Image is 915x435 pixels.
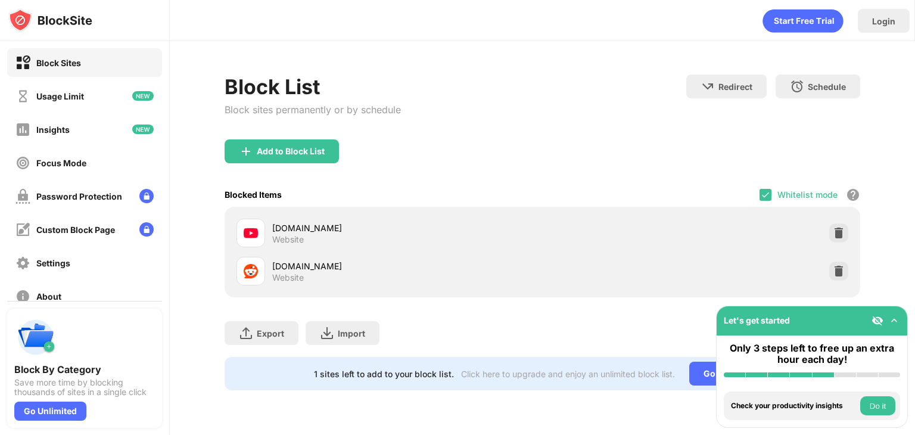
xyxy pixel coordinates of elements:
div: Check your productivity insights [731,402,857,410]
div: Usage Limit [36,91,84,101]
img: favicons [244,264,258,278]
div: Website [272,272,304,283]
img: settings-off.svg [15,256,30,271]
button: Do it [860,396,895,415]
div: Block By Category [14,363,155,375]
div: Only 3 steps left to free up an extra hour each day! [724,343,900,365]
div: Blocked Items [225,189,282,200]
div: Insights [36,125,70,135]
div: Export [257,328,284,338]
div: Login [872,16,895,26]
img: check.svg [761,190,770,200]
div: About [36,291,61,302]
div: Whitelist mode [777,189,838,200]
div: 1 sites left to add to your block list. [314,369,454,379]
div: Go Unlimited [14,402,86,421]
div: Save more time by blocking thousands of sites in a single click [14,378,155,397]
img: lock-menu.svg [139,189,154,203]
div: Block Sites [36,58,81,68]
img: new-icon.svg [132,125,154,134]
div: Focus Mode [36,158,86,168]
img: omni-setup-toggle.svg [888,315,900,327]
img: customize-block-page-off.svg [15,222,30,237]
img: eye-not-visible.svg [872,315,883,327]
div: Schedule [808,82,846,92]
div: [DOMAIN_NAME] [272,260,542,272]
div: animation [762,9,844,33]
img: block-on.svg [15,55,30,70]
img: favicons [244,226,258,240]
img: push-categories.svg [14,316,57,359]
img: insights-off.svg [15,122,30,137]
img: lock-menu.svg [139,222,154,237]
div: Block sites permanently or by schedule [225,104,401,116]
div: Block List [225,74,401,99]
div: Let's get started [724,315,790,325]
img: logo-blocksite.svg [8,8,92,32]
div: Custom Block Page [36,225,115,235]
div: Website [272,234,304,245]
div: Password Protection [36,191,122,201]
div: Add to Block List [257,147,325,156]
img: time-usage-off.svg [15,89,30,104]
div: Redirect [718,82,752,92]
img: focus-off.svg [15,156,30,170]
div: Go Unlimited [689,362,771,386]
div: Import [338,328,365,338]
div: Settings [36,258,70,268]
div: Click here to upgrade and enjoy an unlimited block list. [461,369,675,379]
div: [DOMAIN_NAME] [272,222,542,234]
img: password-protection-off.svg [15,189,30,204]
img: about-off.svg [15,289,30,304]
img: new-icon.svg [132,91,154,101]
